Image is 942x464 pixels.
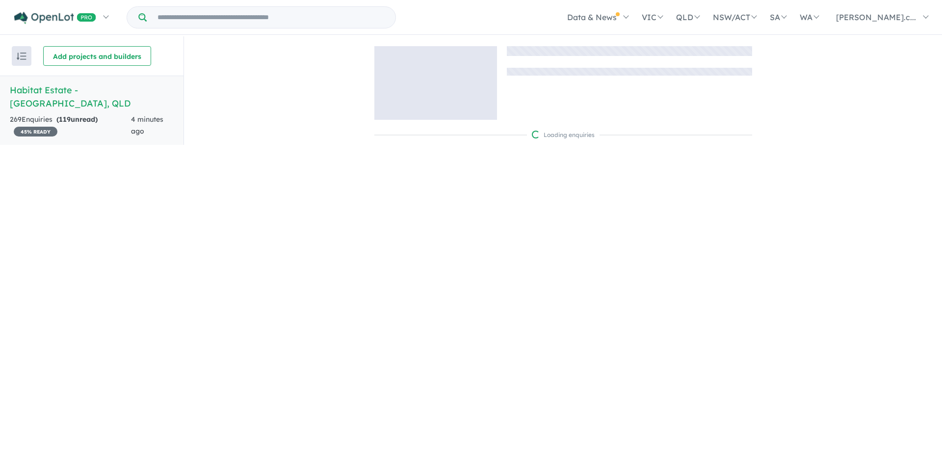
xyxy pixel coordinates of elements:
h5: Habitat Estate - [GEOGRAPHIC_DATA] , QLD [10,83,174,110]
span: [PERSON_NAME].c... [836,12,916,22]
span: 4 minutes ago [131,115,163,136]
img: Openlot PRO Logo White [14,12,96,24]
span: 45 % READY [14,127,57,136]
button: Add projects and builders [43,46,151,66]
strong: ( unread) [56,115,98,124]
div: 269 Enquir ies [10,114,131,137]
span: 119 [59,115,71,124]
img: sort.svg [17,53,26,60]
div: Loading enquiries [532,130,595,140]
input: Try estate name, suburb, builder or developer [149,7,393,28]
